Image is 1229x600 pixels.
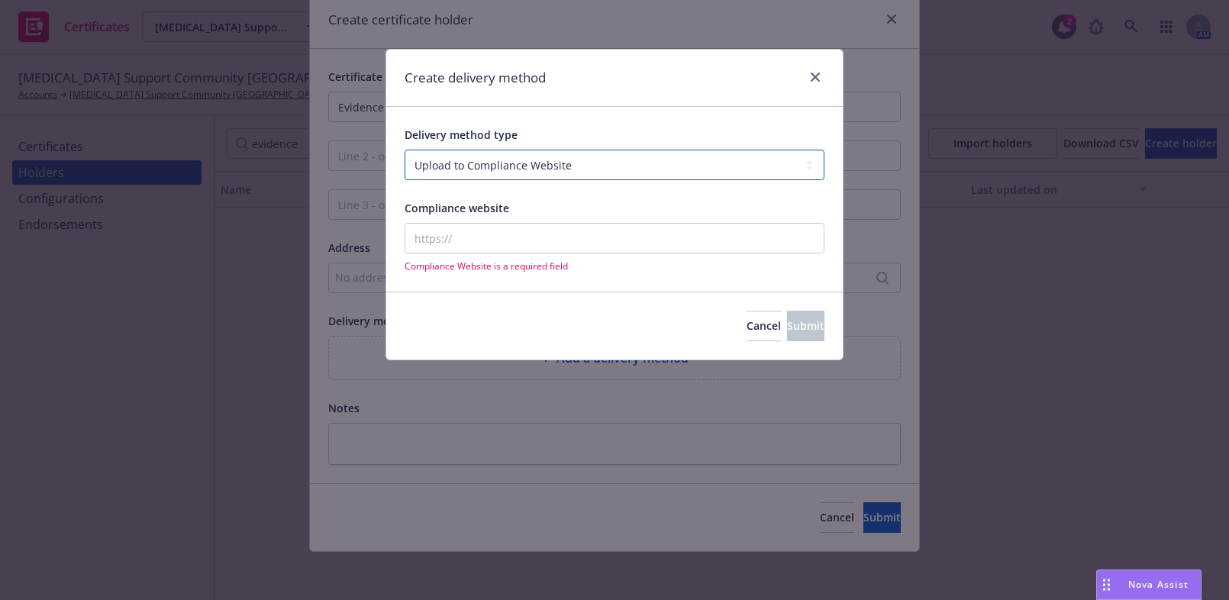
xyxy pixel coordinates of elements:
input: https:// [405,223,824,253]
a: close [806,68,824,86]
span: Delivery method type [405,127,518,142]
h1: Create delivery method [405,68,546,88]
span: Nova Assist [1128,578,1189,591]
div: Drag to move [1097,570,1116,599]
span: Cancel [747,318,781,333]
button: Submit [787,311,824,341]
span: Submit [787,318,824,333]
button: Nova Assist [1096,569,1202,600]
span: Compliance website [405,201,509,215]
span: Compliance Website is a required field [405,260,824,273]
button: Cancel [747,311,781,341]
